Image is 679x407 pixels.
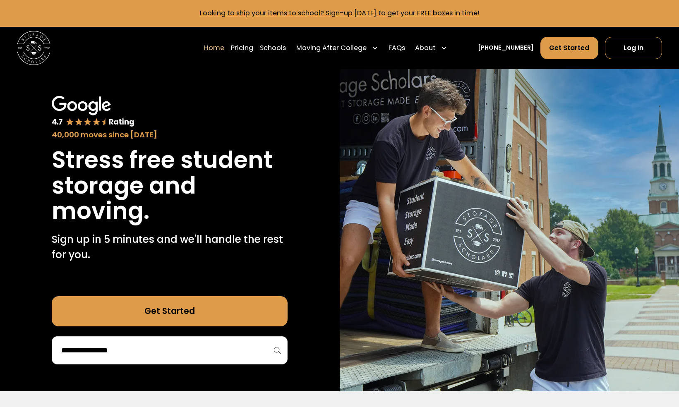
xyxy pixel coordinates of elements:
div: About [415,43,436,53]
a: FAQs [389,36,405,60]
p: Sign up in 5 minutes and we'll handle the rest for you. [52,232,288,262]
a: Get Started [540,37,598,60]
a: Home [204,36,224,60]
div: About [412,36,451,60]
img: Google 4.7 star rating [52,96,134,127]
div: Moving After College [296,43,367,53]
a: Log In [605,37,662,60]
a: Schools [260,36,286,60]
div: 40,000 moves since [DATE] [52,129,288,140]
a: Looking to ship your items to school? Sign-up [DATE] to get your FREE boxes in time! [200,8,480,18]
a: home [17,31,50,65]
a: Get Started [52,296,288,326]
a: Pricing [231,36,253,60]
h1: Stress free student storage and moving. [52,147,288,224]
a: [PHONE_NUMBER] [478,43,534,52]
div: Moving After College [293,36,382,60]
img: Storage Scholars main logo [17,31,50,65]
